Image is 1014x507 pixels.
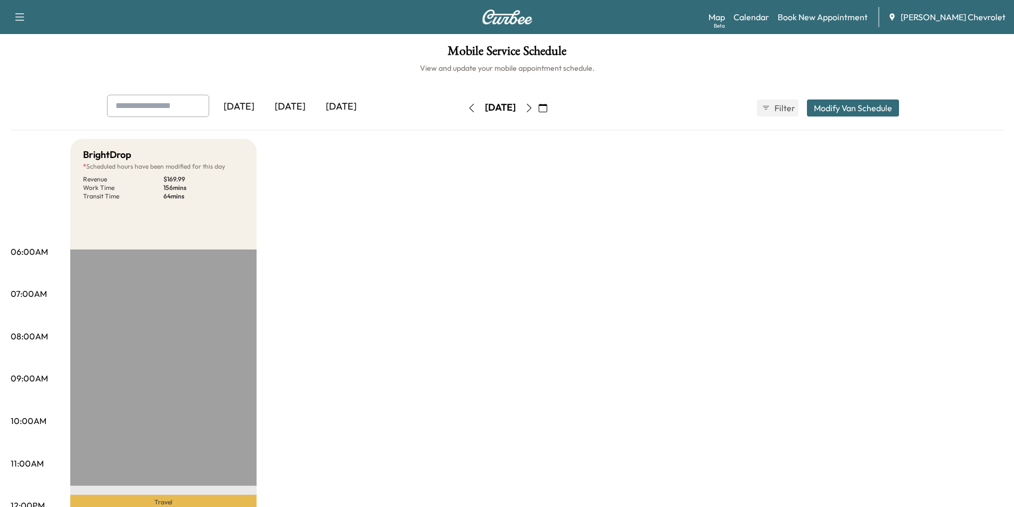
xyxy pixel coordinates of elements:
[83,184,163,192] p: Work Time
[11,63,1003,73] h6: View and update your mobile appointment schedule.
[163,192,244,201] p: 64 mins
[213,95,265,119] div: [DATE]
[11,287,47,300] p: 07:00AM
[714,22,725,30] div: Beta
[757,99,798,117] button: Filter
[774,102,794,114] span: Filter
[11,457,44,470] p: 11:00AM
[807,99,899,117] button: Modify Van Schedule
[11,45,1003,63] h1: Mobile Service Schedule
[265,95,316,119] div: [DATE]
[163,184,244,192] p: 156 mins
[733,11,769,23] a: Calendar
[316,95,367,119] div: [DATE]
[482,10,533,24] img: Curbee Logo
[11,372,48,385] p: 09:00AM
[485,101,516,114] div: [DATE]
[83,192,163,201] p: Transit Time
[11,245,48,258] p: 06:00AM
[11,330,48,343] p: 08:00AM
[83,175,163,184] p: Revenue
[83,147,131,162] h5: BrightDrop
[83,162,244,171] p: Scheduled hours have been modified for this day
[11,414,46,427] p: 10:00AM
[778,11,868,23] a: Book New Appointment
[708,11,725,23] a: MapBeta
[163,175,244,184] p: $ 169.99
[901,11,1005,23] span: [PERSON_NAME] Chevrolet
